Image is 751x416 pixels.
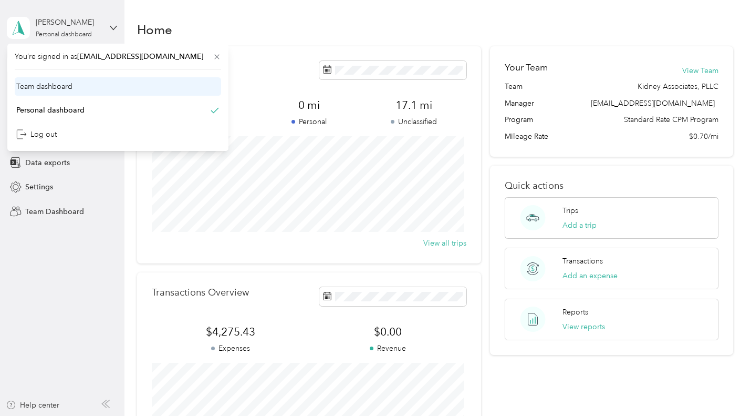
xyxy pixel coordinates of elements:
[505,98,534,109] span: Manager
[562,205,578,216] p: Trips
[562,321,605,332] button: View reports
[505,131,548,142] span: Mileage Rate
[6,400,59,411] button: Help center
[638,81,718,92] span: Kidney Associates, PLLC
[77,52,203,61] span: [EMAIL_ADDRESS][DOMAIN_NAME]
[25,206,84,217] span: Team Dashboard
[16,129,57,140] div: Log out
[309,324,466,339] span: $0.00
[562,307,588,318] p: Reports
[562,270,618,281] button: Add an expense
[16,81,72,92] div: Team dashboard
[361,116,466,127] p: Unclassified
[152,324,309,339] span: $4,275.43
[152,287,249,298] p: Transactions Overview
[15,51,221,62] span: You’re signed in as
[257,116,361,127] p: Personal
[624,114,718,125] span: Standard Rate CPM Program
[682,65,718,76] button: View Team
[309,343,466,354] p: Revenue
[692,357,751,416] iframe: Everlance-gr Chat Button Frame
[137,24,172,35] h1: Home
[152,343,309,354] p: Expenses
[505,180,718,191] p: Quick actions
[423,238,466,249] button: View all trips
[16,105,85,116] div: Personal dashboard
[591,99,715,108] span: [EMAIL_ADDRESS][DOMAIN_NAME]
[25,157,70,168] span: Data exports
[562,220,597,231] button: Add a trip
[562,256,603,267] p: Transactions
[689,131,718,142] span: $0.70/mi
[36,17,101,28] div: [PERSON_NAME]
[505,61,548,74] h2: Your Team
[361,98,466,113] span: 17.1 mi
[25,181,53,192] span: Settings
[257,98,361,113] span: 0 mi
[505,81,523,92] span: Team
[36,32,92,38] div: Personal dashboard
[505,114,533,125] span: Program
